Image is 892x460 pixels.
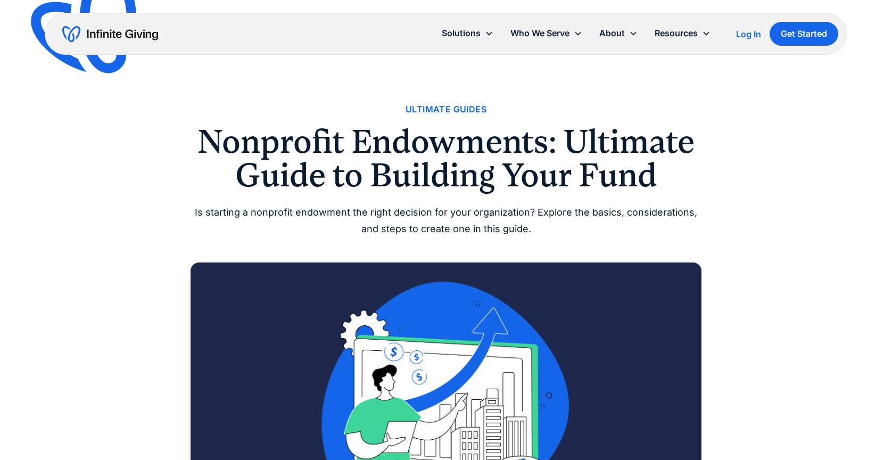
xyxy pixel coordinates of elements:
div: Solutions [433,22,502,45]
div: Resources [646,22,719,45]
div: Who We Serve [510,26,569,40]
a: Log In [736,28,761,40]
div: Is starting a nonprofit endowment the right decision for your organization? Explore the basics, c... [191,204,701,237]
div: Solutions [442,26,481,40]
a: home [62,26,158,43]
div: Resources [655,26,698,40]
h1: Nonprofit Endowments: Ultimate Guide to Building Your Fund [191,125,701,192]
div: About [591,22,646,45]
a: Ultimate Guides [406,102,486,117]
div: About [599,26,625,40]
div: Who We Serve [502,22,591,45]
div: Log In [736,30,761,38]
a: Get Started [770,22,838,46]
